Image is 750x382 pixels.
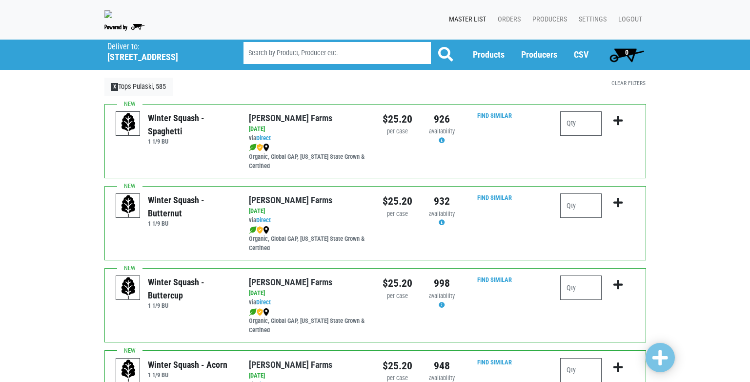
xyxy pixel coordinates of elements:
[560,111,602,136] input: Qty
[429,210,455,217] span: availability
[383,193,412,209] div: $25.20
[148,276,234,302] div: Winter Squash - Buttercup
[148,302,234,309] h6: 1 1/9 BU
[148,138,234,145] h6: 1 1/9 BU
[249,125,367,134] div: [DATE]
[104,10,112,18] img: 279edf242af8f9d49a69d9d2afa010fb.png
[477,359,512,366] a: Find Similar
[429,292,455,299] span: availability
[116,276,141,300] img: placeholder-variety-43d6402dacf2d531de610a020419775a.svg
[427,111,457,127] div: 926
[427,358,457,374] div: 948
[249,225,367,253] div: Organic, Global GAP, [US_STATE] State Grown & Certified
[249,298,367,307] div: via
[429,374,455,382] span: availability
[560,193,602,218] input: Qty
[116,194,141,218] img: placeholder-variety-43d6402dacf2d531de610a020419775a.svg
[148,193,234,220] div: Winter Squash - Butternut
[610,10,646,29] a: Logout
[625,48,628,56] span: 0
[249,308,257,316] img: leaf-e5c59151409436ccce96b2ca1b28e03c.png
[249,289,367,298] div: [DATE]
[256,298,271,306] a: Direct
[104,24,145,31] img: Powered by Big Wheelbarrow
[521,49,557,60] a: Producers
[427,193,457,209] div: 932
[249,360,332,370] a: [PERSON_NAME] Farms
[249,277,332,287] a: [PERSON_NAME] Farms
[256,134,271,142] a: Direct
[249,226,257,234] img: leaf-e5c59151409436ccce96b2ca1b28e03c.png
[116,112,141,136] img: placeholder-variety-43d6402dacf2d531de610a020419775a.svg
[257,226,263,234] img: safety-e55c860ca8c00a9c171001a62a92dabd.png
[383,358,412,374] div: $25.20
[441,10,490,29] a: Master List
[605,45,649,64] a: 0
[107,52,219,63] h5: [STREET_ADDRESS]
[249,216,367,225] div: via
[473,49,505,60] a: Products
[249,195,332,205] a: [PERSON_NAME] Farms
[611,80,646,86] a: Clear Filters
[571,10,610,29] a: Settings
[257,144,263,151] img: safety-e55c860ca8c00a9c171001a62a92dabd.png
[148,371,227,379] h6: 1 1/9 BU
[107,40,226,63] span: Tops Pulaski, 585 (3830 Rome Rd, Richland, NY 13142, USA)
[383,292,412,301] div: per case
[477,112,512,119] a: Find Similar
[477,276,512,283] a: Find Similar
[249,144,257,151] img: leaf-e5c59151409436ccce96b2ca1b28e03c.png
[383,127,412,136] div: per case
[574,49,588,60] a: CSV
[249,113,332,123] a: [PERSON_NAME] Farms
[107,42,219,52] p: Deliver to:
[249,207,367,216] div: [DATE]
[111,83,119,91] span: X
[148,358,227,371] div: Winter Squash - Acorn
[249,371,367,381] div: [DATE]
[249,307,367,335] div: Organic, Global GAP, [US_STATE] State Grown & Certified
[263,308,269,316] img: map_marker-0e94453035b3232a4d21701695807de9.png
[243,42,431,64] input: Search by Product, Producer etc.
[256,216,271,224] a: Direct
[525,10,571,29] a: Producers
[148,111,234,138] div: Winter Squash - Spaghetti
[383,276,412,291] div: $25.20
[477,194,512,201] a: Find Similar
[560,276,602,300] input: Qty
[490,10,525,29] a: Orders
[263,226,269,234] img: map_marker-0e94453035b3232a4d21701695807de9.png
[429,127,455,135] span: availability
[148,220,234,227] h6: 1 1/9 BU
[383,111,412,127] div: $25.20
[263,144,269,151] img: map_marker-0e94453035b3232a4d21701695807de9.png
[427,276,457,291] div: 998
[104,78,173,96] a: XTops Pulaski, 585
[383,210,412,219] div: per case
[257,308,263,316] img: safety-e55c860ca8c00a9c171001a62a92dabd.png
[249,143,367,171] div: Organic, Global GAP, [US_STATE] State Grown & Certified
[249,134,367,143] div: via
